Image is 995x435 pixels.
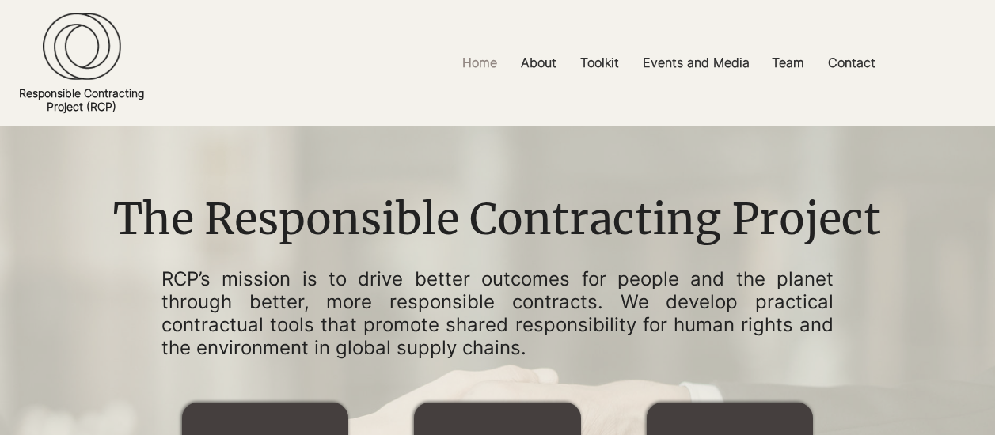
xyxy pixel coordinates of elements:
a: Team [760,45,816,81]
a: Responsible ContractingProject (RCP) [19,86,144,113]
p: About [513,45,564,81]
a: Home [450,45,509,81]
a: About [509,45,568,81]
a: Events and Media [631,45,760,81]
p: Toolkit [572,45,627,81]
p: Contact [820,45,883,81]
a: Toolkit [568,45,631,81]
p: Team [764,45,812,81]
nav: Site [343,45,995,81]
p: Events and Media [635,45,758,81]
p: Home [454,45,505,81]
a: Contact [816,45,887,81]
h1: The Responsible Contracting Project [102,190,893,250]
p: RCP’s mission is to drive better outcomes for people and the planet through better, more responsi... [161,268,834,359]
